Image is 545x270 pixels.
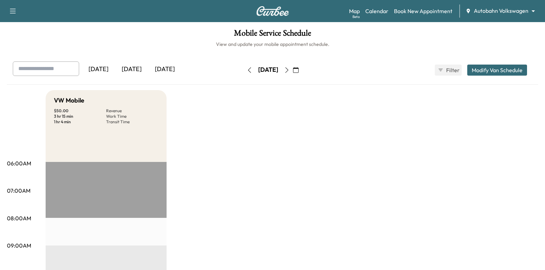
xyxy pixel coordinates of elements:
[7,186,30,195] p: 07:00AM
[54,96,84,105] h5: VW Mobile
[82,61,115,77] div: [DATE]
[446,66,459,74] span: Filter
[7,241,31,250] p: 09:00AM
[365,7,388,15] a: Calendar
[106,119,158,125] p: Transit Time
[7,41,538,48] h6: View and update your mobile appointment schedule.
[148,61,181,77] div: [DATE]
[115,61,148,77] div: [DATE]
[106,108,158,114] p: Revenue
[7,214,31,222] p: 08:00AM
[54,114,106,119] p: 3 hr 15 min
[467,65,527,76] button: Modify Van Schedule
[7,159,31,167] p: 06:00AM
[106,114,158,119] p: Work Time
[256,6,289,16] img: Curbee Logo
[349,7,360,15] a: MapBeta
[474,7,528,15] span: Autobahn Volkswagen
[258,66,278,74] div: [DATE]
[7,29,538,41] h1: Mobile Service Schedule
[54,108,106,114] p: $ 50.00
[394,7,452,15] a: Book New Appointment
[54,119,106,125] p: 1 hr 4 min
[353,14,360,19] div: Beta
[435,65,462,76] button: Filter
